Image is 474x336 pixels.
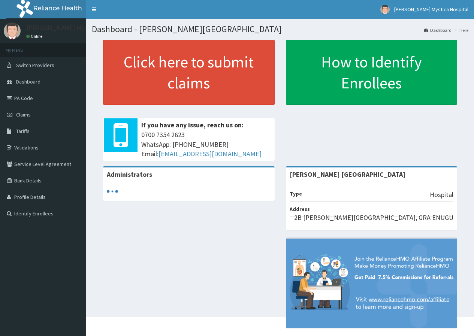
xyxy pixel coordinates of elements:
span: Dashboard [16,78,40,85]
img: User Image [4,22,21,39]
span: [PERSON_NAME] Mystica Hospital [394,6,468,13]
p: Hospital [430,190,453,200]
p: 2B [PERSON_NAME][GEOGRAPHIC_DATA], GRA ENUGU [294,213,453,223]
a: Online [26,34,44,39]
b: Address [290,206,310,212]
span: 0700 7354 2623 WhatsApp: [PHONE_NUMBER] Email: [141,130,271,159]
b: Administrators [107,170,152,179]
a: [EMAIL_ADDRESS][DOMAIN_NAME] [158,149,262,158]
a: Click here to submit claims [103,40,275,105]
span: Claims [16,111,31,118]
p: [PERSON_NAME] Mystica Hospital [26,24,125,31]
h1: Dashboard - [PERSON_NAME][GEOGRAPHIC_DATA] [92,24,468,34]
a: How to Identify Enrollees [286,40,458,105]
li: Here [452,27,468,33]
img: provider-team-banner.png [286,239,458,328]
span: Tariffs [16,128,30,134]
strong: [PERSON_NAME] [GEOGRAPHIC_DATA] [290,170,405,179]
b: Type [290,190,302,197]
a: Dashboard [424,27,452,33]
svg: audio-loading [107,186,118,197]
b: If you have any issue, reach us on: [141,121,244,129]
img: User Image [380,5,390,14]
span: Switch Providers [16,62,54,69]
